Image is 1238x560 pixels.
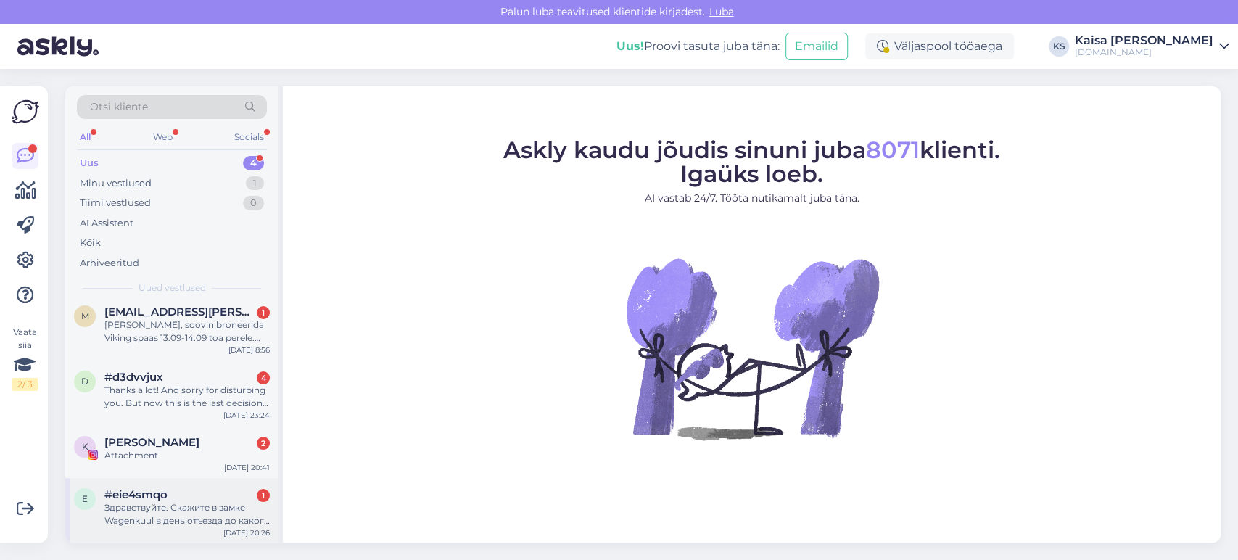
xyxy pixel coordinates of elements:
button: Emailid [785,33,848,60]
div: 2 [257,437,270,450]
div: Tiimi vestlused [80,196,151,210]
div: Web [150,128,176,147]
div: 0 [243,196,264,210]
div: [DOMAIN_NAME] [1075,46,1213,58]
div: Vaata siia [12,326,38,391]
span: Otsi kliente [90,99,148,115]
span: Uued vestlused [139,281,206,295]
a: Kaisa [PERSON_NAME][DOMAIN_NAME] [1075,35,1229,58]
div: Thanks a lot! And sorry for disturbing you. But now this is the last decision because it’s confir... [104,384,270,410]
div: KS [1049,36,1069,57]
div: Socials [231,128,267,147]
span: #d3dvvjux [104,371,163,384]
div: [DATE] 20:26 [223,527,270,538]
div: AI Assistent [80,216,133,231]
div: [DATE] 23:24 [223,410,270,421]
div: Uus [80,156,99,170]
div: 1 [246,176,264,191]
div: Kõik [80,236,101,250]
div: 2 / 3 [12,378,38,391]
div: Attachment [104,449,270,462]
div: Здравствуйте. Скажите в замке Wagenkuul в день отъезда до какого времени можно посещать парк? [104,501,270,527]
div: Kaisa [PERSON_NAME] [1075,35,1213,46]
div: Väljaspool tööaega [865,33,1014,59]
span: merilin.miller@mail.ee [104,305,255,318]
div: 1 [257,306,270,319]
div: [DATE] 20:41 [224,462,270,473]
p: AI vastab 24/7. Tööta nutikamalt juba täna. [503,191,1000,206]
div: [PERSON_NAME], soovin broneerida Viking spaas 13.09-14.09 toa perele. Miks see ei lase broneerida... [104,318,270,345]
div: Minu vestlused [80,176,152,191]
div: 4 [257,371,270,384]
span: e [82,493,88,504]
div: 4 [243,156,264,170]
div: Arhiveeritud [80,256,139,271]
div: Proovi tasuta juba täna: [616,38,780,55]
span: m [81,310,89,321]
div: 1 [257,489,270,502]
div: All [77,128,94,147]
span: K [82,441,88,452]
span: Askly kaudu jõudis sinuni juba klienti. Igaüks loeb. [503,136,1000,188]
span: #eie4smqo [104,488,168,501]
span: d [81,376,88,387]
img: No Chat active [622,218,883,479]
div: [DATE] 8:56 [228,345,270,355]
span: 8071 [866,136,920,164]
span: Krista Pētersone [104,436,199,449]
img: Askly Logo [12,98,39,125]
span: Luba [705,5,738,18]
b: Uus! [616,39,644,53]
